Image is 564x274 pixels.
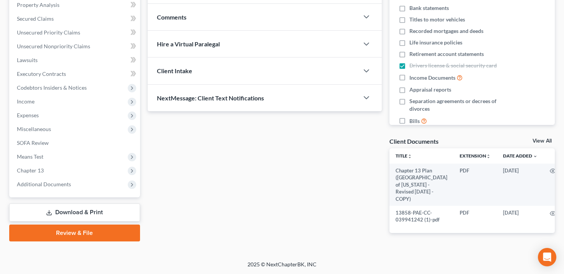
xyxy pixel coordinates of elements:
[11,53,140,67] a: Lawsuits
[157,13,186,21] span: Comments
[409,62,497,69] span: Drivers license & social security card
[17,15,54,22] span: Secured Claims
[17,43,90,49] span: Unsecured Nonpriority Claims
[497,164,544,206] td: [DATE]
[409,27,483,35] span: Recorded mortgages and deeds
[503,153,538,159] a: Date Added expand_more
[11,12,140,26] a: Secured Claims
[17,2,59,8] span: Property Analysis
[17,167,44,174] span: Chapter 13
[409,39,462,46] span: Life insurance policies
[409,50,484,58] span: Retirement account statements
[407,154,412,159] i: unfold_more
[17,153,43,160] span: Means Test
[389,206,454,227] td: 13858-PAE-CC-039941242 (1)-pdf
[409,4,449,12] span: Bank statements
[533,154,538,159] i: expand_more
[11,136,140,150] a: SOFA Review
[389,164,454,206] td: Chapter 13 Plan ([GEOGRAPHIC_DATA] of [US_STATE] - Revised [DATE] - COPY)
[396,153,412,159] a: Titleunfold_more
[17,84,87,91] span: Codebtors Insiders & Notices
[533,138,552,144] a: View All
[538,248,556,266] div: Open Intercom Messenger
[11,67,140,81] a: Executory Contracts
[17,126,51,132] span: Miscellaneous
[17,139,49,146] span: SOFA Review
[409,97,507,113] span: Separation agreements or decrees of divorces
[157,67,192,74] span: Client Intake
[454,206,497,227] td: PDF
[389,137,439,145] div: Client Documents
[454,164,497,206] td: PDF
[157,94,264,102] span: NextMessage: Client Text Notifications
[9,225,140,241] a: Review & File
[17,181,71,187] span: Additional Documents
[409,74,455,82] span: Income Documents
[157,40,220,48] span: Hire a Virtual Paralegal
[486,154,491,159] i: unfold_more
[460,153,491,159] a: Extensionunfold_more
[17,71,66,77] span: Executory Contracts
[17,112,39,118] span: Expenses
[11,26,140,39] a: Unsecured Priority Claims
[9,203,140,221] a: Download & Print
[409,117,420,125] span: Bills
[409,16,465,23] span: Titles to motor vehicles
[17,98,35,105] span: Income
[11,39,140,53] a: Unsecured Nonpriority Claims
[17,29,80,36] span: Unsecured Priority Claims
[497,206,544,227] td: [DATE]
[17,57,38,63] span: Lawsuits
[409,86,451,94] span: Appraisal reports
